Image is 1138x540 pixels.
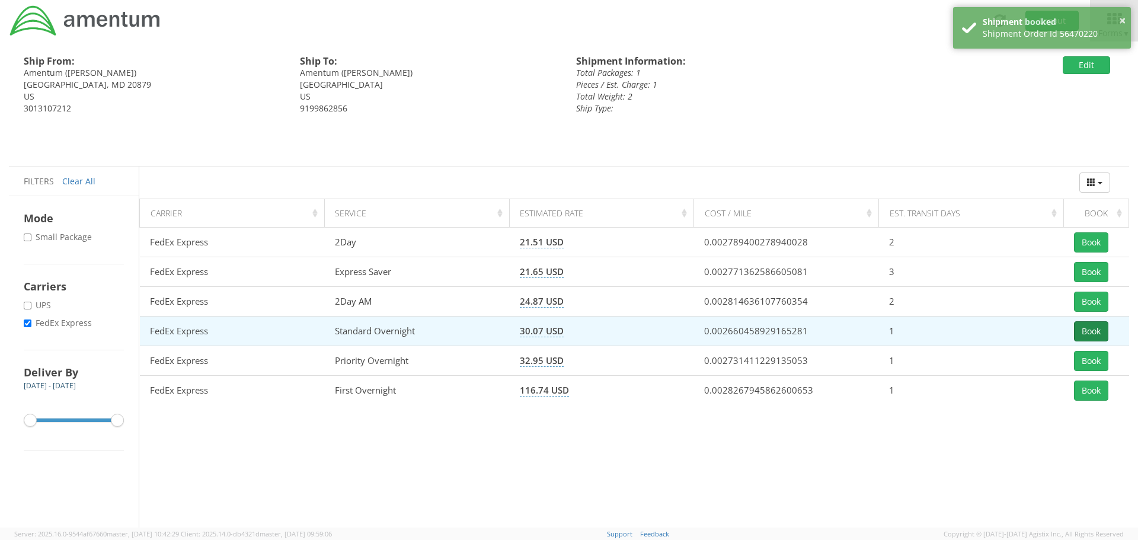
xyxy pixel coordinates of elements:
td: 0.002789400278940028 [694,228,879,257]
span: [DATE] - [DATE] [24,381,76,391]
button: Book [1074,262,1108,282]
div: Amentum ([PERSON_NAME]) [300,67,558,79]
div: [GEOGRAPHIC_DATA] [300,79,558,91]
div: Total Packages: 1 [576,67,926,79]
span: Filters [24,175,54,187]
img: dyn-intl-logo-049831509241104b2a82.png [9,4,162,37]
div: Est. Transit Days [890,207,1060,219]
h4: Ship From: [24,56,282,67]
button: Edit [1063,56,1110,74]
td: 0.0028267945862600653 [694,376,879,405]
div: US [300,91,558,103]
button: × [1119,12,1126,30]
span: 116.74 USD [520,384,569,397]
div: Shipment Order Id 56470220 [983,28,1122,40]
div: Amentum ([PERSON_NAME]) [24,67,282,79]
div: Total Weight: 2 [576,91,926,103]
div: Pieces / Est. Charge: 1 [576,79,926,91]
td: FedEx Express [140,317,325,346]
td: FedEx Express [140,287,325,317]
td: 0.002814636107760354 [694,287,879,317]
td: 2Day [324,228,509,257]
td: FedEx Express [140,257,325,287]
div: 3013107212 [24,103,282,114]
td: Priority Overnight [324,346,509,376]
td: FedEx Express [140,376,325,405]
span: Client: 2025.14.0-db4321d [181,529,332,538]
td: 2 [879,287,1064,317]
div: Carrier [151,207,321,219]
span: 30.07 USD [520,325,564,337]
td: 0.002660458929165281 [694,317,879,346]
a: Clear All [62,175,95,187]
label: UPS [24,299,53,311]
a: Feedback [640,529,669,538]
div: Service [335,207,505,219]
span: master, [DATE] 10:42:29 [107,529,179,538]
button: Book [1074,381,1108,401]
input: FedEx Express [24,319,31,327]
button: Book [1074,232,1108,253]
td: First Overnight [324,376,509,405]
td: 0.002731411229135053 [694,346,879,376]
td: 1 [879,346,1064,376]
td: Express Saver [324,257,509,287]
td: Standard Overnight [324,317,509,346]
h4: Carriers [24,279,124,293]
td: 0.002771362586605081 [694,257,879,287]
td: 3 [879,257,1064,287]
div: Book [1075,207,1126,219]
h4: Ship To: [300,56,558,67]
span: 21.51 USD [520,236,564,248]
label: FedEx Express [24,317,94,329]
button: Columns [1079,172,1110,193]
td: FedEx Express [140,228,325,257]
div: 9199862856 [300,103,558,114]
input: Small Package [24,234,31,241]
div: Ship Type: [576,103,926,114]
span: Server: 2025.16.0-9544af67660 [14,529,179,538]
a: Support [607,529,632,538]
div: Shipment booked [983,16,1122,28]
div: [GEOGRAPHIC_DATA], MD 20879 [24,79,282,91]
span: master, [DATE] 09:59:06 [260,529,332,538]
button: Book [1074,321,1108,341]
td: 1 [879,317,1064,346]
h4: Mode [24,211,124,225]
span: 24.87 USD [520,295,564,308]
td: 2 [879,228,1064,257]
div: US [24,91,282,103]
span: 32.95 USD [520,354,564,367]
div: Cost / Mile [705,207,875,219]
input: UPS [24,302,31,309]
label: Small Package [24,231,94,243]
h4: Deliver By [24,365,124,379]
td: FedEx Express [140,346,325,376]
button: Book [1074,292,1108,312]
span: Copyright © [DATE]-[DATE] Agistix Inc., All Rights Reserved [944,529,1124,539]
h4: Shipment Information: [576,56,926,67]
td: 2Day AM [324,287,509,317]
td: 1 [879,376,1064,405]
span: 21.65 USD [520,266,564,278]
div: Estimated Rate [520,207,690,219]
button: Book [1074,351,1108,371]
